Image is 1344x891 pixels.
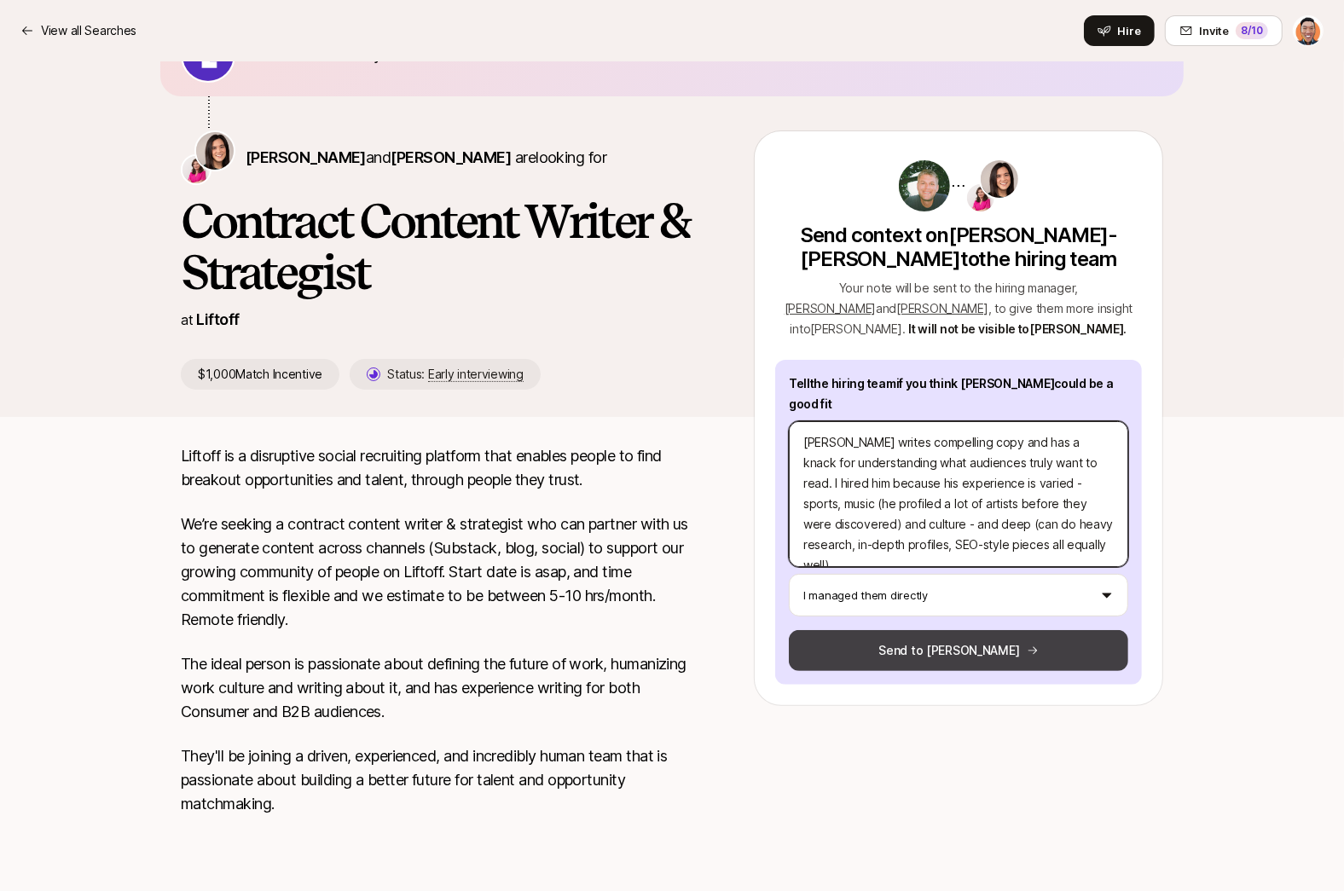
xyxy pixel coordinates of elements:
img: Eleanor Morgan [196,132,234,170]
h1: Contract Content Writer & Strategist [181,195,699,298]
p: Liftoff is a disruptive social recruiting platform that enables people to find breakout opportuni... [181,444,699,492]
button: Rick Chen [1293,15,1324,46]
button: Hire [1084,15,1155,46]
p: at [181,309,193,331]
img: Emma Frane [182,156,210,183]
button: Send to [PERSON_NAME] [789,630,1128,671]
p: Liftoff [196,308,239,332]
img: d34a34c5_3588_4a4e_a19e_07e127b6b7c7.jpg [899,160,950,211]
span: Early interviewing [428,367,524,382]
span: and [366,148,511,166]
textarea: [PERSON_NAME] writes compelling copy and has a knack for understanding what audiences truly want ... [789,421,1128,567]
p: $1,000 Match Incentive [181,359,339,390]
span: [PERSON_NAME] [391,148,511,166]
p: are looking for [246,146,606,170]
div: 8 /10 [1236,22,1268,39]
span: Your note will be sent to the hiring manager, , to give them more insight into [PERSON_NAME] . [785,281,1133,336]
button: Invite8/10 [1165,15,1283,46]
p: Send context on [PERSON_NAME]-[PERSON_NAME] to the hiring team [775,223,1142,271]
img: Rick Chen [1294,16,1323,45]
span: Hire [1118,22,1141,39]
p: Status: [387,364,524,385]
span: [PERSON_NAME] [896,301,988,315]
p: We’re seeking a contract content writer & strategist who can partner with us to generate content ... [181,512,699,632]
span: Invite [1200,22,1229,39]
span: [PERSON_NAME] [785,301,876,315]
p: They'll be joining a driven, experienced, and incredibly human team that is passionate about buil... [181,744,699,816]
span: and [876,301,988,315]
p: View all Searches [41,20,136,41]
p: The ideal person is passionate about defining the future of work, humanizing work culture and wri... [181,652,699,724]
img: Emma Frane [967,184,994,211]
span: It will not be visible to [PERSON_NAME] . [908,321,1127,336]
p: Tell the hiring team if you think [PERSON_NAME] could be a good fit [789,373,1128,414]
img: Eleanor Morgan [981,160,1018,198]
span: [PERSON_NAME] [246,148,366,166]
